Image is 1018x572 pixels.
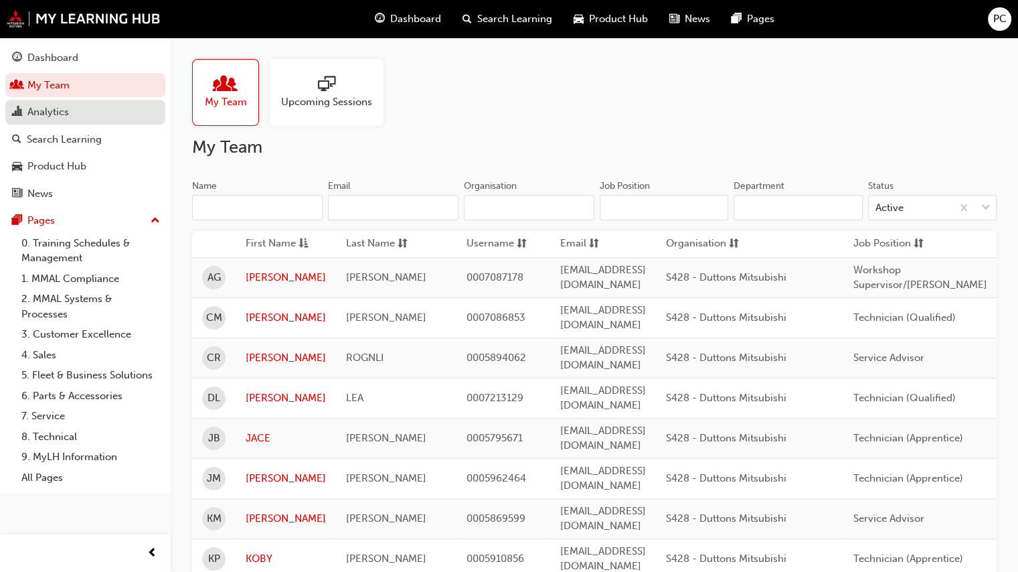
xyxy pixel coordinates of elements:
[666,352,786,364] span: S428 - Duttons Mitsubishi
[853,392,956,404] span: Technician (Qualified)
[281,94,372,110] span: Upcoming Sessions
[27,132,102,147] div: Search Learning
[466,432,523,444] span: 0005795671
[666,392,786,404] span: S428 - Duttons Mitsubishi
[669,11,679,27] span: news-icon
[560,465,646,492] span: [EMAIL_ADDRESS][DOMAIN_NAME]
[466,236,514,253] span: Username
[734,180,784,193] div: Department
[988,7,1011,31] button: PC
[390,11,441,27] span: Dashboard
[246,310,326,326] a: [PERSON_NAME]
[666,236,726,253] span: Organisation
[192,137,997,158] h2: My Team
[7,10,161,27] img: mmal
[192,59,270,126] a: My Team
[246,236,296,253] span: First Name
[466,392,523,404] span: 0007213129
[466,472,526,484] span: 0005962464
[246,270,326,285] a: [PERSON_NAME]
[666,553,786,565] span: S428 - Duttons Mitsubishi
[5,43,165,208] button: DashboardMy TeamAnalyticsSearch LearningProduct HubNews
[346,553,426,565] span: [PERSON_NAME]
[207,471,221,486] span: JM
[16,233,165,269] a: 0. Training Schedules & Management
[27,213,55,228] div: Pages
[16,447,165,468] a: 9. MyLH Information
[346,512,426,524] span: [PERSON_NAME]
[589,11,648,27] span: Product Hub
[560,236,634,253] button: Emailsorting-icon
[375,11,385,27] span: guage-icon
[16,406,165,427] a: 7. Service
[853,311,956,324] span: Technician (Qualified)
[328,180,351,193] div: Email
[464,180,517,193] div: Organisation
[666,432,786,444] span: S428 - Duttons Mitsubishi
[346,352,384,364] span: ROGNLI
[318,76,335,94] span: sessionType_ONLINE_URL-icon
[246,551,326,567] a: KOBY
[207,511,222,526] span: KM
[517,236,527,253] span: sorting-icon
[208,551,220,567] span: KP
[477,11,552,27] span: Search Learning
[246,471,326,486] a: [PERSON_NAME]
[589,236,599,253] span: sorting-icon
[666,472,786,484] span: S428 - Duttons Mitsubishi
[207,390,220,406] span: DL
[466,512,525,524] span: 0005869599
[853,352,924,364] span: Service Advisor
[560,236,586,253] span: Email
[12,134,21,146] span: search-icon
[346,472,426,484] span: [PERSON_NAME]
[5,182,165,206] a: News
[246,350,326,366] a: [PERSON_NAME]
[563,5,659,33] a: car-iconProduct Hub
[466,236,540,253] button: Usernamesorting-icon
[466,271,523,283] span: 0007087178
[12,80,22,92] span: people-icon
[462,11,472,27] span: search-icon
[666,512,786,524] span: S428 - Duttons Mitsubishi
[685,11,710,27] span: News
[16,365,165,386] a: 5. Fleet & Business Solutions
[560,344,646,372] span: [EMAIL_ADDRESS][DOMAIN_NAME]
[721,5,785,33] a: pages-iconPages
[5,46,165,70] a: Dashboard
[5,127,165,152] a: Search Learning
[560,384,646,412] span: [EMAIL_ADDRESS][DOMAIN_NAME]
[600,180,650,193] div: Job Position
[600,195,728,220] input: Job Position
[398,236,408,253] span: sorting-icon
[993,11,1007,27] span: PC
[466,352,526,364] span: 0005894062
[666,236,740,253] button: Organisationsorting-icon
[12,161,22,173] span: car-icon
[299,236,309,253] span: asc-icon
[328,195,458,220] input: Email
[346,236,420,253] button: Last Namesorting-icon
[246,511,326,526] a: [PERSON_NAME]
[466,553,524,565] span: 0005910856
[205,94,247,110] span: My Team
[207,350,221,366] span: CR
[853,432,963,444] span: Technician (Apprentice)
[270,59,394,126] a: Upcoming Sessions
[217,76,234,94] span: people-icon
[853,236,927,253] button: Job Positionsorting-icon
[16,427,165,447] a: 8. Technical
[16,289,165,324] a: 2. MMAL Systems & Processes
[729,236,739,253] span: sorting-icon
[452,5,563,33] a: search-iconSearch Learning
[147,545,157,562] span: prev-icon
[732,11,742,27] span: pages-icon
[27,186,53,202] div: News
[659,5,721,33] a: news-iconNews
[346,236,395,253] span: Last Name
[560,304,646,332] span: [EMAIL_ADDRESS][DOMAIN_NAME]
[346,432,426,444] span: [PERSON_NAME]
[246,236,319,253] button: First Nameasc-icon
[12,215,22,227] span: pages-icon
